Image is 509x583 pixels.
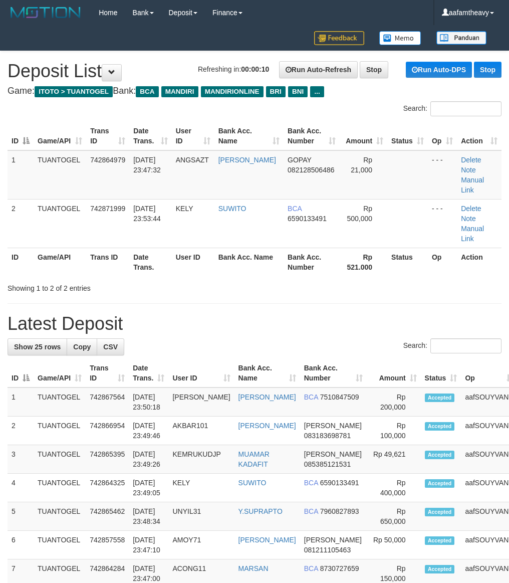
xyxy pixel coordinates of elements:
[304,422,362,430] span: [PERSON_NAME]
[34,445,86,474] td: TUANTOGEL
[34,502,86,531] td: TUANTOGEL
[8,248,34,276] th: ID
[320,479,359,487] span: Copy 6590133491 to clipboard
[367,445,421,474] td: Rp 49,621
[340,122,387,150] th: Amount: activate to sort column ascending
[168,474,234,502] td: KELY
[129,445,168,474] td: [DATE] 23:49:26
[288,215,327,223] span: Copy 6590133491 to clipboard
[8,86,501,96] h4: Game: Bank:
[176,156,209,164] span: ANGSAZT
[320,393,359,401] span: Copy 7510847509 to clipboard
[34,387,86,417] td: TUANTOGEL
[8,338,67,355] a: Show 25 rows
[8,359,34,387] th: ID: activate to sort column descending
[168,387,234,417] td: [PERSON_NAME]
[8,502,34,531] td: 5
[266,86,286,97] span: BRI
[304,393,318,401] span: BCA
[428,248,457,276] th: Op
[304,507,318,515] span: BCA
[34,474,86,502] td: TUANTOGEL
[214,122,284,150] th: Bank Acc. Name: activate to sort column ascending
[367,502,421,531] td: Rp 650,000
[97,338,124,355] a: CSV
[168,417,234,445] td: AKBAR101
[136,86,158,97] span: BCA
[461,205,481,213] a: Delete
[428,150,457,200] td: - - -
[35,86,113,97] span: ITOTO > TUANTOGEL
[367,417,421,445] td: Rp 100,000
[238,450,270,468] a: MUAMAR KADAFIT
[103,343,118,351] span: CSV
[461,166,476,174] a: Note
[367,531,421,559] td: Rp 50,000
[238,479,267,487] a: SUWITO
[300,359,367,387] th: Bank Acc. Number: activate to sort column ascending
[320,507,359,515] span: Copy 7960827893 to clipboard
[172,248,214,276] th: User ID
[425,422,455,431] span: Accepted
[238,536,296,544] a: [PERSON_NAME]
[34,122,86,150] th: Game/API: activate to sort column ascending
[461,215,476,223] a: Note
[129,474,168,502] td: [DATE] 23:49:05
[86,474,129,502] td: 742864325
[284,122,340,150] th: Bank Acc. Number: activate to sort column ascending
[73,343,91,351] span: Copy
[461,156,481,164] a: Delete
[436,31,486,45] img: panduan.png
[421,359,461,387] th: Status: activate to sort column ascending
[34,531,86,559] td: TUANTOGEL
[238,507,283,515] a: Y.SUPRAPTO
[8,445,34,474] td: 3
[351,156,372,174] span: Rp 21,000
[34,359,86,387] th: Game/API: activate to sort column ascending
[314,31,364,45] img: Feedback.jpg
[430,101,501,116] input: Search:
[379,31,421,45] img: Button%20Memo.svg
[457,122,501,150] th: Action: activate to sort column ascending
[425,451,455,459] span: Accepted
[406,62,472,78] a: Run Auto-DPS
[367,387,421,417] td: Rp 200,000
[425,508,455,516] span: Accepted
[86,445,129,474] td: 742865395
[8,417,34,445] td: 2
[86,248,129,276] th: Trans ID
[461,225,484,243] a: Manual Link
[86,417,129,445] td: 742866954
[8,199,34,248] td: 2
[425,479,455,488] span: Accepted
[67,338,97,355] a: Copy
[461,176,484,194] a: Manual Link
[8,279,204,293] div: Showing 1 to 2 of 2 entries
[214,248,284,276] th: Bank Acc. Name
[428,199,457,248] td: - - -
[86,502,129,531] td: 742865462
[238,393,296,401] a: [PERSON_NAME]
[168,502,234,531] td: UNYIL31
[8,474,34,502] td: 4
[387,122,428,150] th: Status: activate to sort column ascending
[90,156,125,164] span: 742864979
[218,156,276,164] a: [PERSON_NAME]
[14,343,61,351] span: Show 25 rows
[198,65,269,73] span: Refreshing in:
[304,479,318,487] span: BCA
[238,422,296,430] a: [PERSON_NAME]
[425,394,455,402] span: Accepted
[168,531,234,559] td: AMOY71
[129,531,168,559] td: [DATE] 23:47:10
[129,122,172,150] th: Date Trans.: activate to sort column ascending
[34,417,86,445] td: TUANTOGEL
[133,156,161,174] span: [DATE] 23:47:32
[241,65,269,73] strong: 00:00:10
[425,565,455,573] span: Accepted
[168,359,234,387] th: User ID: activate to sort column ascending
[129,248,172,276] th: Date Trans.
[304,432,351,440] span: Copy 083183698781 to clipboard
[129,359,168,387] th: Date Trans.: activate to sort column ascending
[288,86,308,97] span: BNI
